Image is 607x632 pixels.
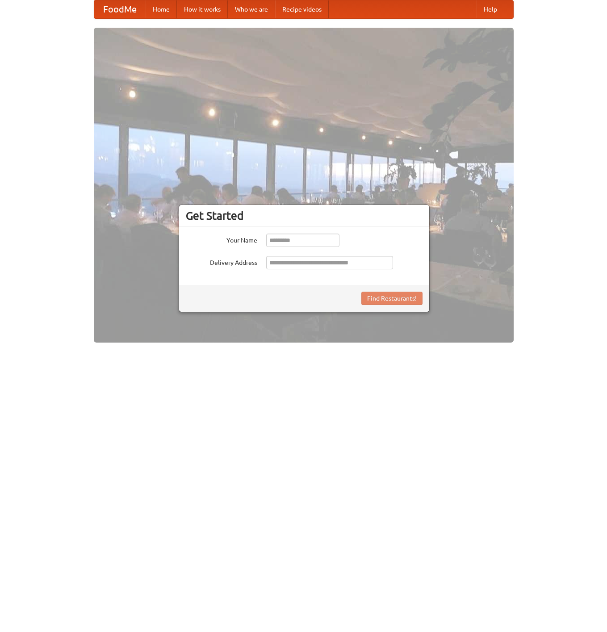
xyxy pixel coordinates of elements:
[228,0,275,18] a: Who we are
[177,0,228,18] a: How it works
[361,292,423,305] button: Find Restaurants!
[186,234,257,245] label: Your Name
[275,0,329,18] a: Recipe videos
[477,0,504,18] a: Help
[94,0,146,18] a: FoodMe
[186,256,257,267] label: Delivery Address
[186,209,423,222] h3: Get Started
[146,0,177,18] a: Home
